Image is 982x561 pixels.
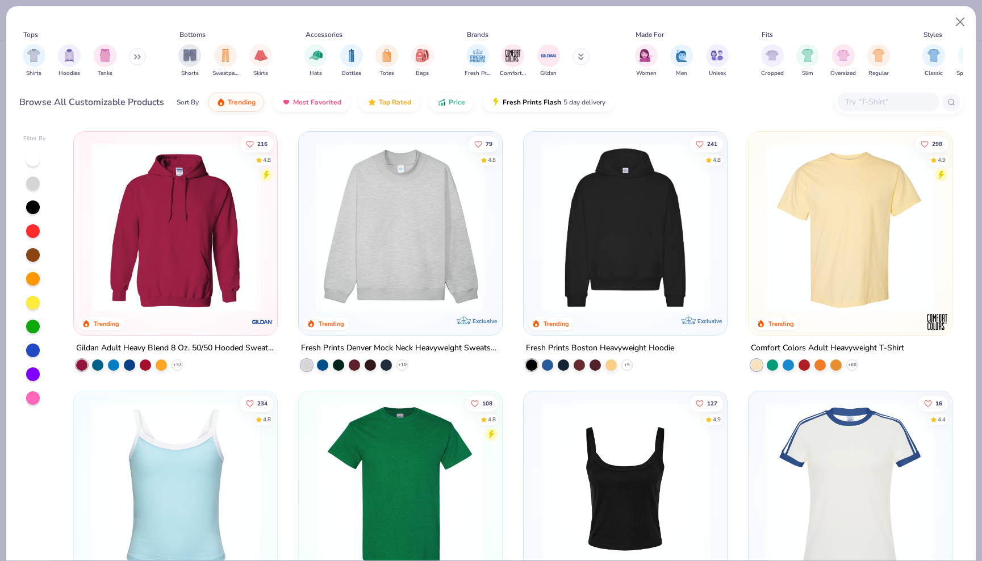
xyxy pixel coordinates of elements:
button: filter button [375,44,398,78]
button: filter button [922,44,945,78]
div: filter for Unisex [706,44,729,78]
button: Like [469,136,498,152]
span: 216 [257,141,268,146]
img: Men Image [675,49,688,62]
span: Top Rated [379,98,411,107]
div: filter for Sweatpants [212,44,239,78]
button: Close [950,11,971,33]
span: Unisex [709,69,726,78]
div: Brands [467,30,488,40]
span: Shorts [181,69,199,78]
div: filter for Slim [796,44,819,78]
button: filter button [340,44,363,78]
img: most_fav.gif [282,98,291,107]
span: Slim [802,69,813,78]
span: 16 [935,400,942,406]
div: Fresh Prints Denver Mock Neck Heavyweight Sweatshirt [301,341,500,355]
div: filter for Hats [304,44,327,78]
img: 91acfc32-fd48-4d6b-bdad-a4c1a30ac3fc [535,143,716,312]
span: Hoodies [58,69,80,78]
span: Most Favorited [293,98,341,107]
div: filter for Fresh Prints [465,44,491,78]
button: filter button [500,44,526,78]
div: filter for Regular [867,44,890,78]
div: filter for Skirts [249,44,272,78]
button: filter button [212,44,239,78]
div: filter for Bags [411,44,434,78]
div: Browse All Customizable Products [19,95,164,109]
span: + 60 [848,362,856,369]
div: Made For [636,30,664,40]
button: Most Favorited [273,93,350,112]
img: Hats Image [310,49,323,62]
span: Oversized [830,69,856,78]
span: Regular [868,69,889,78]
span: Exclusive [697,317,722,325]
img: Hoodies Image [63,49,76,62]
div: filter for Bottles [340,44,363,78]
span: Classic [925,69,943,78]
span: Bottles [342,69,361,78]
div: filter for Shorts [178,44,201,78]
span: Fresh Prints Flash [503,98,561,107]
button: filter button [635,44,658,78]
span: Gildan [540,69,557,78]
img: Comfort Colors logo [926,311,948,333]
button: filter button [830,44,856,78]
span: 79 [486,141,492,146]
button: filter button [178,44,201,78]
div: Gildan Adult Heavy Blend 8 Oz. 50/50 Hooded Sweatshirt [76,341,275,355]
span: + 10 [398,362,407,369]
div: filter for Oversized [830,44,856,78]
span: 108 [482,400,492,406]
button: filter button [411,44,434,78]
div: Tops [23,30,38,40]
img: 01756b78-01f6-4cc6-8d8a-3c30c1a0c8ac [85,143,266,312]
img: flash.gif [491,98,500,107]
div: 4.8 [263,415,271,424]
div: 4.9 [938,156,946,164]
div: 4.8 [488,156,496,164]
div: filter for Tanks [94,44,116,78]
img: Totes Image [381,49,393,62]
span: Exclusive [473,317,497,325]
span: Shirts [26,69,41,78]
button: filter button [867,44,890,78]
button: filter button [670,44,693,78]
div: 4.4 [938,415,946,424]
div: filter for Totes [375,44,398,78]
span: Trending [228,98,256,107]
div: Styles [924,30,942,40]
button: filter button [706,44,729,78]
div: filter for Classic [922,44,945,78]
button: filter button [23,44,45,78]
button: filter button [94,44,116,78]
span: Tanks [98,69,112,78]
span: Sweatpants [212,69,239,78]
span: Comfort Colors [500,69,526,78]
span: + 9 [624,362,630,369]
div: filter for Shirts [23,44,45,78]
img: 029b8af0-80e6-406f-9fdc-fdf898547912 [760,143,941,312]
span: Price [449,98,465,107]
input: Try "T-Shirt" [844,95,931,108]
img: Tanks Image [99,49,111,62]
button: Like [240,395,273,411]
img: Cropped Image [766,49,779,62]
div: filter for Cropped [761,44,784,78]
img: Bags Image [416,49,428,62]
button: Like [690,395,723,411]
button: Like [690,136,723,152]
span: 5 day delivery [563,96,605,109]
img: Slim Image [801,49,814,62]
div: Accessories [306,30,342,40]
button: filter button [761,44,784,78]
img: Unisex Image [711,49,724,62]
img: Shorts Image [183,49,197,62]
img: Oversized Image [837,49,850,62]
span: Totes [380,69,394,78]
div: filter for Hoodies [58,44,81,78]
div: 4.8 [488,415,496,424]
img: Skirts Image [254,49,268,62]
button: Fresh Prints Flash5 day delivery [483,93,614,112]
